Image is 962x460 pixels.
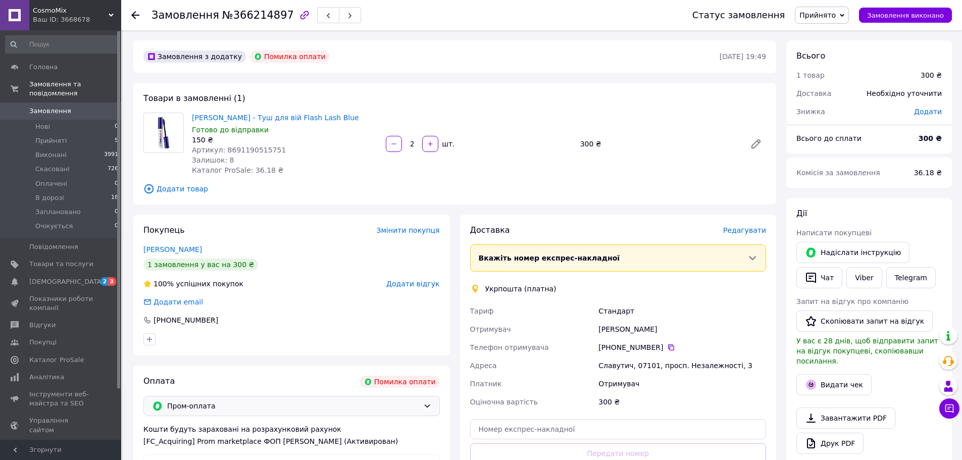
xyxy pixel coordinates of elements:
span: Оплачені [35,179,67,188]
div: 1 замовлення у вас на 300 ₴ [143,259,258,271]
span: Оціночна вартість [470,398,538,406]
span: Покупці [29,338,57,347]
span: Знижка [796,108,825,116]
button: Надіслати інструкцію [796,242,909,263]
span: Показники роботи компанії [29,294,93,313]
button: Скопіювати запит на відгук [796,311,933,332]
div: 150 ₴ [192,135,378,145]
button: Замовлення виконано [859,8,952,23]
span: 18 [111,193,118,202]
div: Помилка оплати [360,376,440,388]
span: 1 товар [796,71,825,79]
div: Ваш ID: 3668678 [33,15,121,24]
div: Повернутися назад [131,10,139,20]
span: Додати відгук [386,280,439,288]
span: Залишок: 8 [192,156,234,164]
span: 3991 [104,150,118,160]
span: Замовлення [29,107,71,116]
span: Товари та послуги [29,260,93,269]
span: Управління сайтом [29,416,93,434]
span: Дії [796,209,807,218]
span: №366214897 [222,9,294,21]
span: Готово до відправки [192,126,269,134]
div: Замовлення з додатку [143,50,246,63]
a: [PERSON_NAME] - Туш для вій Flash Lash Blue [192,114,359,122]
span: Замовлення [151,9,219,21]
span: Платник [470,380,502,388]
div: Помилка оплати [250,50,330,63]
span: CosmoMix [33,6,109,15]
a: Telegram [886,267,936,288]
span: Змінити покупця [377,226,440,234]
div: Отримувач [596,375,768,393]
button: Видати чек [796,374,872,395]
div: [FC_Acquiring] Prom marketplace ФОП [PERSON_NAME] (Активирован) [143,436,440,446]
span: Каталог ProSale [29,355,84,365]
div: 300 ₴ [921,70,942,80]
div: [PHONE_NUMBER] [153,315,219,325]
span: 0 [115,122,118,131]
span: 726 [108,165,118,174]
div: 300 ₴ [596,393,768,411]
span: У вас є 28 днів, щоб відправити запит на відгук покупцеві, скопіювавши посилання. [796,337,938,365]
div: [PHONE_NUMBER] [598,342,766,352]
span: Нові [35,122,50,131]
span: Очікується [35,222,73,231]
span: Відгуки [29,321,56,330]
a: Редагувати [746,134,766,154]
span: Замовлення та повідомлення [29,80,121,98]
a: [PERSON_NAME] [143,245,202,253]
span: 5 [115,136,118,145]
span: Редагувати [723,226,766,234]
span: Телефон отримувача [470,343,549,351]
span: 100% [154,280,174,288]
span: Артикул: 8691190515751 [192,146,286,154]
span: Комісія за замовлення [796,169,880,177]
span: Всього [796,51,825,61]
span: Адреса [470,362,497,370]
div: Славутич, 07101, просп. Незалежності, 3 [596,356,768,375]
a: Друк PDF [796,433,864,454]
div: успішних покупок [143,279,243,289]
span: Всього до сплати [796,134,862,142]
span: Доставка [796,89,831,97]
div: [PERSON_NAME] [596,320,768,338]
span: 0 [115,208,118,217]
input: Номер експрес-накладної [470,419,767,439]
div: Додати email [153,297,204,307]
div: Додати email [142,297,204,307]
span: Прийнято [799,11,836,19]
span: Каталог ProSale: 36.18 ₴ [192,166,283,174]
span: Головна [29,63,58,72]
span: Тариф [470,307,494,315]
span: Написати покупцеві [796,229,872,237]
span: Аналітика [29,373,64,382]
span: Запит на відгук про компанію [796,297,908,305]
span: Отримувач [470,325,511,333]
span: 0 [115,179,118,188]
a: Завантажити PDF [796,407,895,429]
time: [DATE] 19:49 [720,53,766,61]
div: шт. [439,139,455,149]
div: Стандарт [596,302,768,320]
span: Прийняті [35,136,67,145]
span: 2 [100,277,109,286]
span: В дорозі [35,193,64,202]
span: Оплата [143,376,175,386]
span: 0 [115,222,118,231]
b: 300 ₴ [919,134,942,142]
img: Golden Rose - Туш для вій Flash Lash Blue [144,115,183,151]
div: Необхідно уточнити [860,82,948,105]
span: Пром-оплата [167,400,419,412]
span: Повідомлення [29,242,78,251]
button: Чат з покупцем [939,398,959,419]
div: Укрпошта (платна) [483,284,559,294]
button: Чат [796,267,842,288]
div: Кошти будуть зараховані на розрахунковий рахунок [143,424,440,446]
a: Viber [846,267,882,288]
input: Пошук [5,35,119,54]
span: [DEMOGRAPHIC_DATA] [29,277,104,286]
span: Замовлення виконано [867,12,944,19]
span: Товари в замовленні (1) [143,93,245,103]
span: Інструменти веб-майстра та SEO [29,390,93,408]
